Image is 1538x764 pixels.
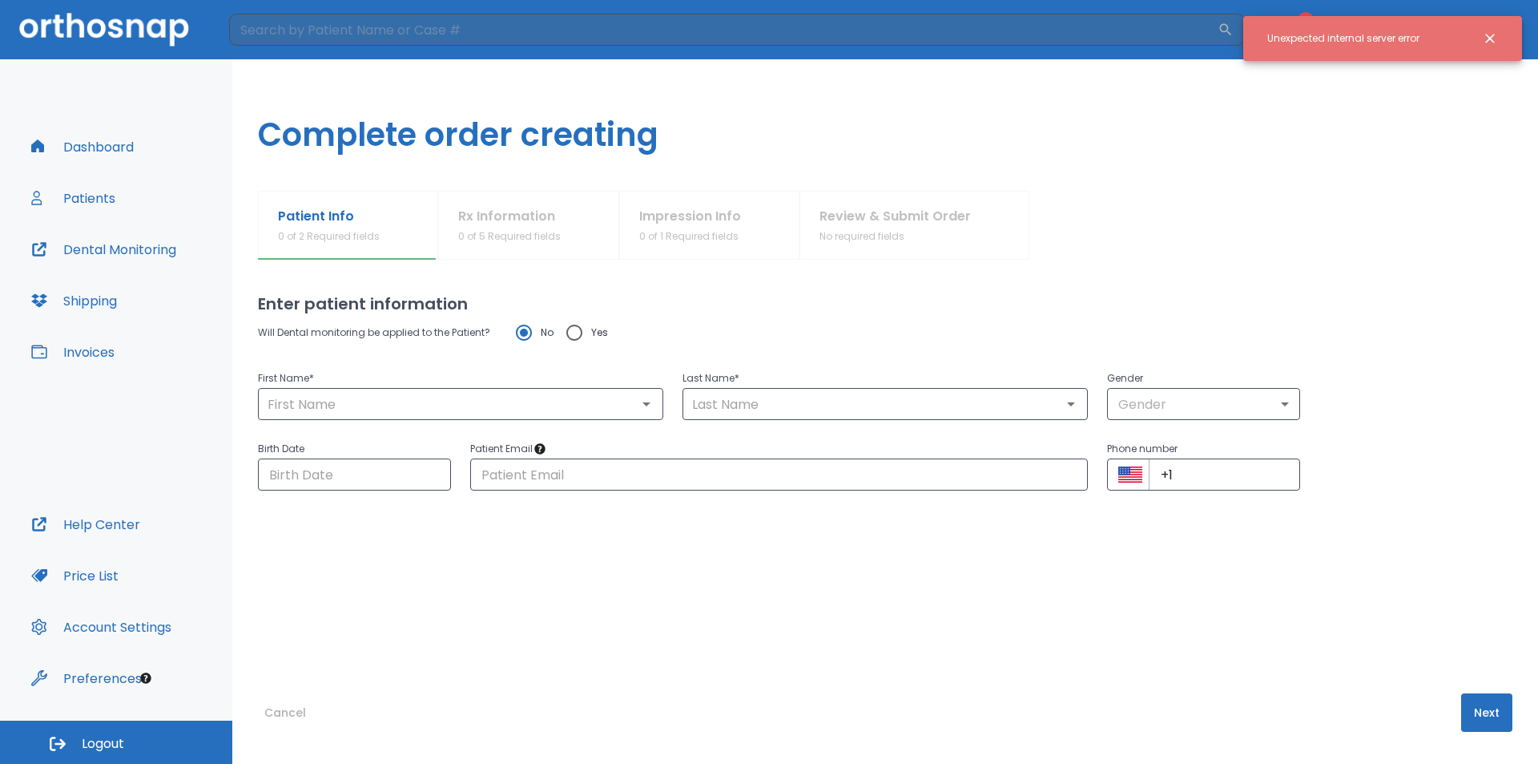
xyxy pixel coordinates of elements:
[22,505,150,544] button: Help Center
[258,693,312,732] button: Cancel
[591,323,608,342] span: Yes
[470,459,1088,491] input: Patient Email
[1267,25,1419,52] div: Unexpected internal server error
[258,369,663,388] p: First Name *
[139,671,153,685] div: Tooltip anchor
[22,179,125,217] button: Patients
[22,608,181,646] button: Account Settings
[278,229,380,244] p: 0 of 2 Required fields
[22,230,186,269] button: Dental Monitoring
[1149,459,1300,491] input: +1 (702) 123-4567
[258,292,1512,316] h2: Enter patient information
[19,13,189,46] img: Orthosnap
[1461,693,1512,732] button: Next
[1060,393,1082,415] button: Open
[22,556,128,595] button: Price List
[1107,369,1300,388] p: Gender
[1107,439,1300,459] p: Phone number
[541,323,554,342] span: No
[1118,463,1142,487] button: Select country
[22,281,127,320] button: Shipping
[263,393,658,415] input: First Name
[22,333,124,371] button: Invoices
[1476,24,1504,53] button: Close notification
[635,393,658,415] button: Open
[229,14,1218,46] input: Search by Patient Name or Case #
[278,207,380,226] p: Patient Info
[258,323,490,342] p: Will Dental monitoring be applied to the Patient?
[258,459,451,491] input: Choose date
[22,659,151,697] button: Preferences
[533,442,547,456] div: Tooltip anchor
[258,439,451,459] p: Birth Date
[470,439,1088,459] p: Patient Email
[22,127,143,166] button: Dashboard
[1107,388,1300,420] div: Gender
[82,735,124,753] span: Logout
[682,369,1088,388] p: Last Name *
[232,59,1538,191] h1: Complete order creating
[687,393,1083,415] input: Last Name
